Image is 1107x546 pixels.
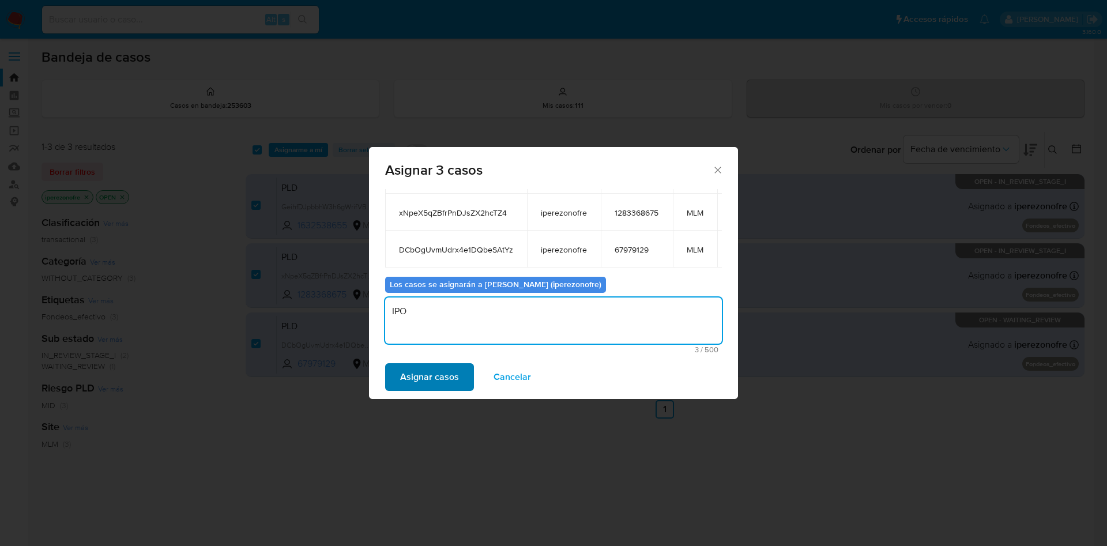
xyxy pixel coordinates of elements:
button: Asignar casos [385,363,474,391]
span: Máximo 500 caracteres [389,346,718,353]
span: Asignar 3 casos [385,163,712,177]
textarea: IPO [385,298,722,344]
span: xNpeX5qZBfrPnDJsZX2hcTZ4 [399,208,513,218]
span: Cancelar [494,364,531,390]
button: Cancelar [479,363,546,391]
span: MLM [687,208,703,218]
button: Cerrar ventana [712,164,722,175]
b: Los casos se asignarán a [PERSON_NAME] (iperezonofre) [390,278,601,290]
span: iperezonofre [541,244,587,255]
span: MLM [687,244,703,255]
span: 67979129 [615,244,659,255]
span: Asignar casos [400,364,459,390]
span: iperezonofre [541,208,587,218]
span: DCbOgUvmUdrx4e1DQbeSAtYz [399,244,513,255]
span: 1283368675 [615,208,659,218]
div: assign-modal [369,147,738,399]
